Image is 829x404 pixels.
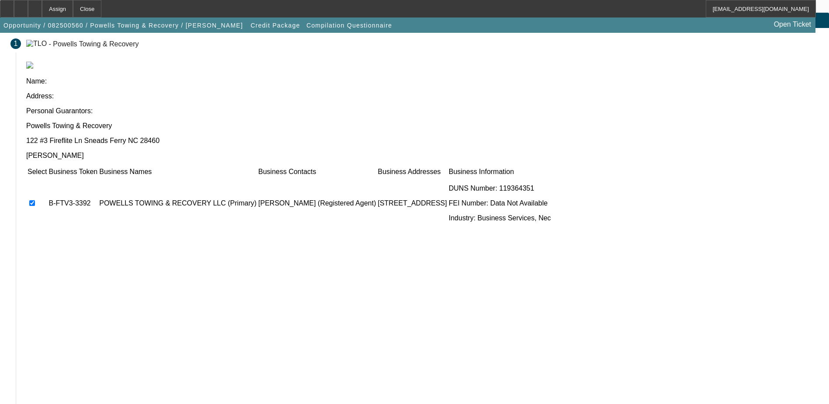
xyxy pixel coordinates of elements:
[377,167,447,176] td: Business Addresses
[99,167,257,176] td: Business Names
[26,77,819,85] p: Name:
[26,137,819,145] p: 122 #3 Fireflite Ln Sneads Ferry NC 28460
[249,17,302,33] button: Credit Package
[251,22,300,29] span: Credit Package
[48,177,98,230] td: B-FTV3-3392
[770,17,815,32] a: Open Ticket
[449,185,551,192] p: DUNS Number: 119364351
[26,40,47,48] img: TLO
[448,167,552,176] td: Business Information
[449,199,551,207] p: FEI Number: Data Not Available
[49,40,139,47] div: - Powells Towing & Recovery
[449,214,551,222] p: Industry: Business Services, Nec
[304,17,394,33] button: Compilation Questionnaire
[27,167,47,176] td: Select
[258,167,376,176] td: Business Contacts
[99,199,257,207] p: POWELLS TOWING & RECOVERY LLC (Primary)
[26,122,819,130] p: Powells Towing & Recovery
[26,152,819,160] p: [PERSON_NAME]
[258,199,376,207] p: [PERSON_NAME] (Registered Agent)
[48,167,98,176] td: Business Token
[306,22,392,29] span: Compilation Questionnaire
[26,92,819,100] p: Address:
[3,22,243,29] span: Opportunity / 082500560 / Powells Towing & Recovery / [PERSON_NAME]
[26,62,33,69] img: tlo.png
[14,40,18,48] span: 1
[378,199,447,207] p: [STREET_ADDRESS]
[26,107,819,115] p: Personal Guarantors:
